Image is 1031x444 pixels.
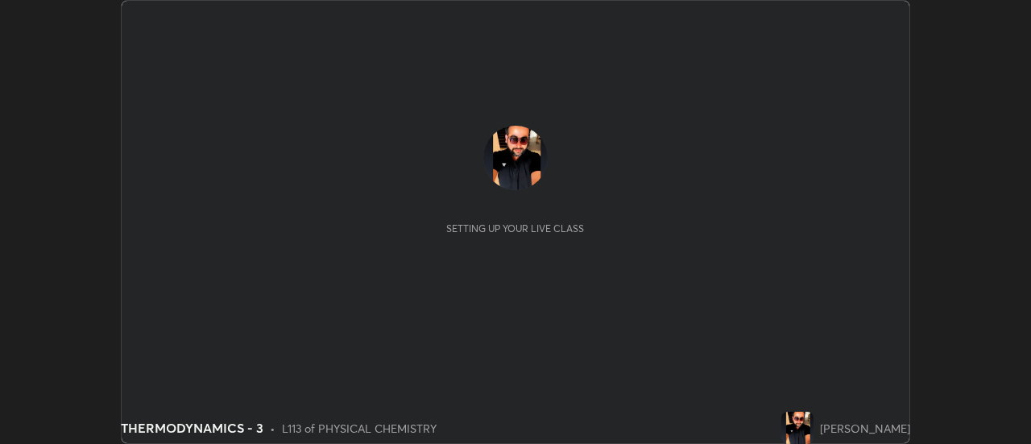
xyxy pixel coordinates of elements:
img: a6f06f74d53c4e1491076524e4aaf9a8.jpg [781,412,814,444]
img: a6f06f74d53c4e1491076524e4aaf9a8.jpg [483,126,548,190]
div: THERMODYNAMICS - 3 [121,418,263,438]
div: L113 of PHYSICAL CHEMISTRY [282,420,437,437]
div: [PERSON_NAME] [820,420,910,437]
div: Setting up your live class [446,222,584,234]
div: • [270,420,275,437]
